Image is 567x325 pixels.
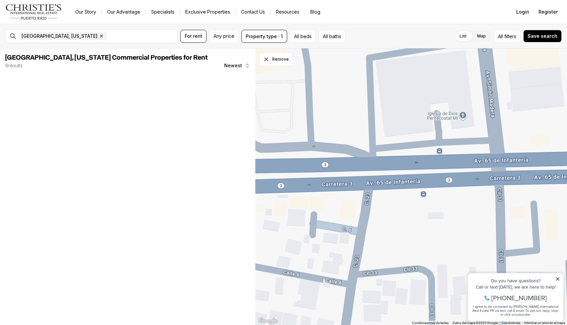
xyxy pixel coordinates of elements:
[146,7,180,17] a: Specialists
[5,4,62,20] img: logo
[512,5,533,19] button: Login
[224,63,242,68] span: Newest
[516,9,529,15] span: Login
[535,5,562,19] button: Register
[7,21,96,26] div: Call or text [DATE], we are here to help!
[319,30,346,43] button: All baths
[494,30,521,43] button: Allfilters
[504,33,516,40] span: filters
[7,15,96,20] div: Do you have questions?
[209,30,239,43] button: Any price
[5,63,23,68] p: 6 results
[290,30,316,43] button: All beds
[523,30,562,42] button: Save search
[220,59,254,72] button: Newest
[305,7,326,17] a: Blog
[241,30,287,43] button: Property type · 1
[5,54,208,61] span: [GEOGRAPHIC_DATA], [US_STATE] Commercial Properties for Rent
[185,33,202,39] span: For rent
[8,41,94,53] span: I agree to be contacted by [PERSON_NAME] International Real Estate PR via text, call & email. To ...
[259,52,292,66] button: Dismiss drawing
[472,30,491,42] label: Map
[498,33,503,40] span: All
[454,30,472,42] label: List
[180,7,235,17] a: Exclusive Properties
[70,7,101,17] a: Our Story
[27,31,83,38] span: [PHONE_NUMBER]
[214,33,234,39] span: Any price
[528,33,557,39] span: Save search
[22,33,97,39] span: [GEOGRAPHIC_DATA], [US_STATE]
[180,30,207,43] button: For rent
[453,321,498,325] span: Datos del mapa ©2025 Google
[236,7,270,17] button: Contact Us
[538,9,558,15] span: Register
[271,7,305,17] a: Resources
[102,7,146,17] a: Our Advantage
